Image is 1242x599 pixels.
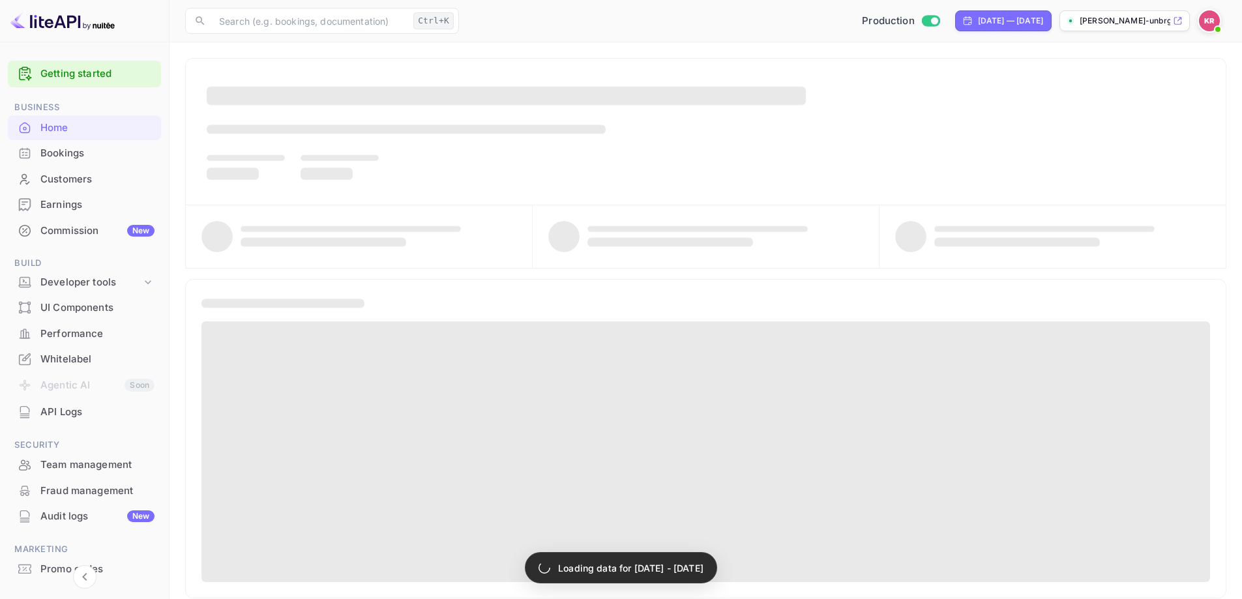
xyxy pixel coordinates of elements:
[8,218,161,242] a: CommissionNew
[8,100,161,115] span: Business
[8,271,161,294] div: Developer tools
[8,321,161,345] a: Performance
[8,452,161,476] a: Team management
[558,561,703,575] p: Loading data for [DATE] - [DATE]
[40,509,155,524] div: Audit logs
[8,141,161,166] div: Bookings
[862,14,915,29] span: Production
[8,347,161,371] a: Whitelabel
[40,197,155,212] div: Earnings
[1199,10,1220,31] img: Kobus Roux
[211,8,408,34] input: Search (e.g. bookings, documentation)
[8,167,161,192] div: Customers
[40,172,155,187] div: Customers
[857,14,945,29] div: Switch to Sandbox mode
[127,510,155,522] div: New
[8,400,161,424] a: API Logs
[8,557,161,581] a: Promo codes
[40,121,155,136] div: Home
[8,478,161,503] a: Fraud management
[10,10,115,31] img: LiteAPI logo
[8,115,161,141] div: Home
[8,192,161,218] div: Earnings
[8,438,161,452] span: Security
[73,565,96,589] button: Collapse navigation
[978,15,1043,27] div: [DATE] — [DATE]
[40,405,155,420] div: API Logs
[127,225,155,237] div: New
[8,295,161,321] div: UI Components
[8,192,161,216] a: Earnings
[8,400,161,425] div: API Logs
[8,295,161,319] a: UI Components
[8,321,161,347] div: Performance
[8,557,161,582] div: Promo codes
[8,115,161,139] a: Home
[40,327,155,342] div: Performance
[40,458,155,473] div: Team management
[40,275,141,290] div: Developer tools
[8,218,161,244] div: CommissionNew
[40,66,155,81] a: Getting started
[40,352,155,367] div: Whitelabel
[40,300,155,315] div: UI Components
[8,504,161,529] div: Audit logsNew
[8,504,161,528] a: Audit logsNew
[8,452,161,478] div: Team management
[40,224,155,239] div: Commission
[8,542,161,557] span: Marketing
[40,562,155,577] div: Promo codes
[40,146,155,161] div: Bookings
[8,141,161,165] a: Bookings
[8,347,161,372] div: Whitelabel
[1080,15,1170,27] p: [PERSON_NAME]-unbrg.[PERSON_NAME]...
[8,256,161,270] span: Build
[40,484,155,499] div: Fraud management
[413,12,454,29] div: Ctrl+K
[8,61,161,87] div: Getting started
[8,478,161,504] div: Fraud management
[8,167,161,191] a: Customers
